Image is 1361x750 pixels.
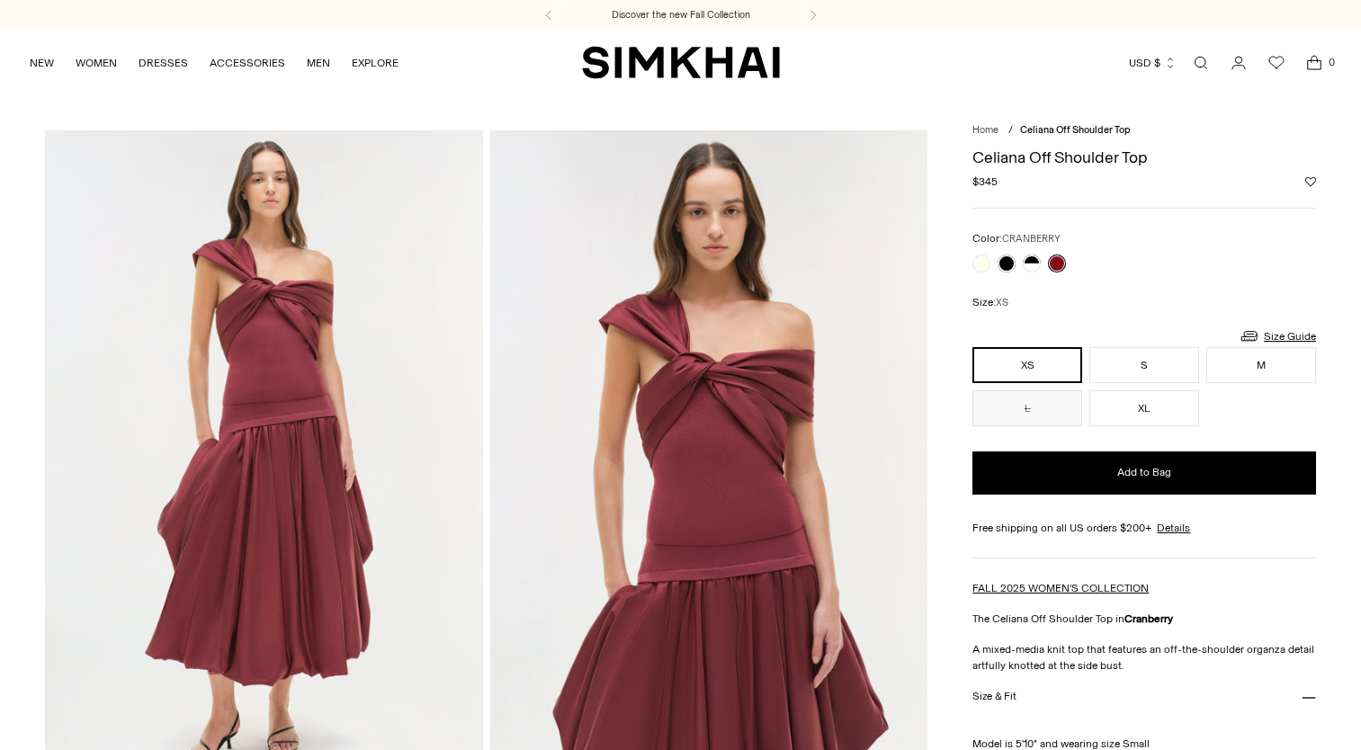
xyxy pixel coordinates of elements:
[1296,45,1332,81] a: Open cart modal
[1221,45,1257,81] a: Go to the account page
[996,297,1008,308] span: XS
[612,8,750,22] a: Discover the new Fall Collection
[1089,390,1199,426] button: XL
[1239,325,1316,347] a: Size Guide
[972,294,1008,311] label: Size:
[1008,123,1013,138] div: /
[307,43,330,83] a: MEN
[352,43,398,83] a: EXPLORE
[972,230,1061,247] label: Color:
[139,43,188,83] a: DRESSES
[30,43,54,83] a: NEW
[972,451,1316,495] button: Add to Bag
[972,582,1149,594] a: FALL 2025 WOMEN'S COLLECTION
[972,149,1316,165] h1: Celiana Off Shoulder Top
[972,691,1016,702] h3: Size & Fit
[1305,176,1316,187] button: Add to Wishlist
[972,611,1316,627] p: The Celiana Off Shoulder Top in
[972,520,1316,536] div: Free shipping on all US orders $200+
[972,390,1082,426] button: L
[972,123,1316,138] nav: breadcrumbs
[972,641,1316,674] p: A mixed-media knit top that features an off-the-shoulder organza detail artfully knotted at the s...
[76,43,117,83] a: WOMEN
[1157,520,1190,536] a: Details
[1206,347,1316,383] button: M
[1124,612,1173,625] strong: Cranberry
[1089,347,1199,383] button: S
[972,174,998,190] span: $345
[1002,233,1061,245] span: CRANBERRY
[1129,43,1177,83] button: USD $
[1258,45,1294,81] a: Wishlist
[1117,465,1171,480] span: Add to Bag
[210,43,285,83] a: ACCESSORIES
[1020,124,1131,136] span: Celiana Off Shoulder Top
[972,347,1082,383] button: XS
[582,45,780,80] a: SIMKHAI
[1323,54,1339,70] span: 0
[972,674,1316,719] button: Size & Fit
[972,124,998,136] a: Home
[1183,45,1219,81] a: Open search modal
